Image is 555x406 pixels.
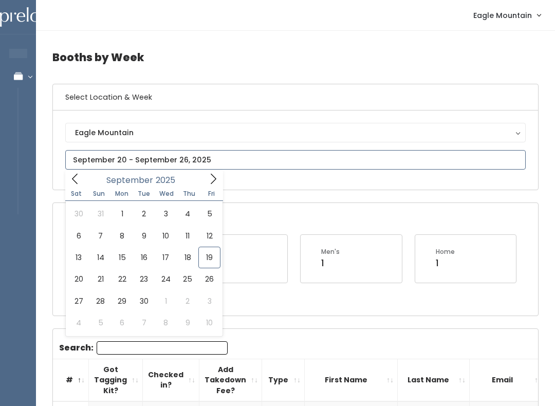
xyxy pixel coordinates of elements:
[133,203,155,225] span: September 2, 2025
[155,312,177,334] span: October 8, 2025
[106,176,153,184] span: September
[75,127,516,138] div: Eagle Mountain
[133,268,155,290] span: September 23, 2025
[65,191,88,197] span: Sat
[305,359,398,401] th: First Name: activate to sort column ascending
[321,256,340,270] div: 1
[88,191,110,197] span: Sun
[155,225,177,247] span: September 10, 2025
[436,256,455,270] div: 1
[68,268,89,290] span: September 20, 2025
[470,359,546,401] th: Email: activate to sort column ascending
[65,123,526,142] button: Eagle Mountain
[89,268,111,290] span: September 21, 2025
[68,225,89,247] span: September 6, 2025
[177,312,198,334] span: October 9, 2025
[177,290,198,312] span: October 2, 2025
[155,247,177,268] span: September 17, 2025
[177,225,198,247] span: September 11, 2025
[133,191,155,197] span: Tue
[473,10,532,21] span: Eagle Mountain
[97,341,228,355] input: Search:
[89,247,111,268] span: September 14, 2025
[112,290,133,312] span: September 29, 2025
[155,191,178,197] span: Wed
[133,247,155,268] span: September 16, 2025
[198,312,220,334] span: October 10, 2025
[155,290,177,312] span: October 1, 2025
[177,247,198,268] span: September 18, 2025
[68,312,89,334] span: October 4, 2025
[153,174,184,187] input: Year
[177,268,198,290] span: September 25, 2025
[52,43,539,71] h4: Booths by Week
[198,247,220,268] span: September 19, 2025
[155,268,177,290] span: September 24, 2025
[68,247,89,268] span: September 13, 2025
[200,191,223,197] span: Fri
[112,312,133,334] span: October 6, 2025
[89,312,111,334] span: October 5, 2025
[177,203,198,225] span: September 4, 2025
[133,312,155,334] span: October 7, 2025
[59,341,228,355] label: Search:
[89,290,111,312] span: September 28, 2025
[112,225,133,247] span: September 8, 2025
[321,247,340,256] div: Men's
[133,225,155,247] span: September 9, 2025
[198,290,220,312] span: October 3, 2025
[155,203,177,225] span: September 3, 2025
[65,150,526,170] input: September 20 - September 26, 2025
[110,191,133,197] span: Mon
[436,247,455,256] div: Home
[112,203,133,225] span: September 1, 2025
[198,225,220,247] span: September 12, 2025
[133,290,155,312] span: September 30, 2025
[143,359,199,401] th: Checked in?: activate to sort column ascending
[198,268,220,290] span: September 26, 2025
[89,359,143,401] th: Got Tagging Kit?: activate to sort column ascending
[178,191,200,197] span: Thu
[112,247,133,268] span: September 15, 2025
[68,203,89,225] span: August 30, 2025
[112,268,133,290] span: September 22, 2025
[89,203,111,225] span: August 31, 2025
[262,359,305,401] th: Type: activate to sort column ascending
[463,4,551,26] a: Eagle Mountain
[68,290,89,312] span: September 27, 2025
[53,84,538,110] h6: Select Location & Week
[199,359,262,401] th: Add Takedown Fee?: activate to sort column ascending
[53,359,89,401] th: #: activate to sort column descending
[198,203,220,225] span: September 5, 2025
[398,359,470,401] th: Last Name: activate to sort column ascending
[89,225,111,247] span: September 7, 2025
